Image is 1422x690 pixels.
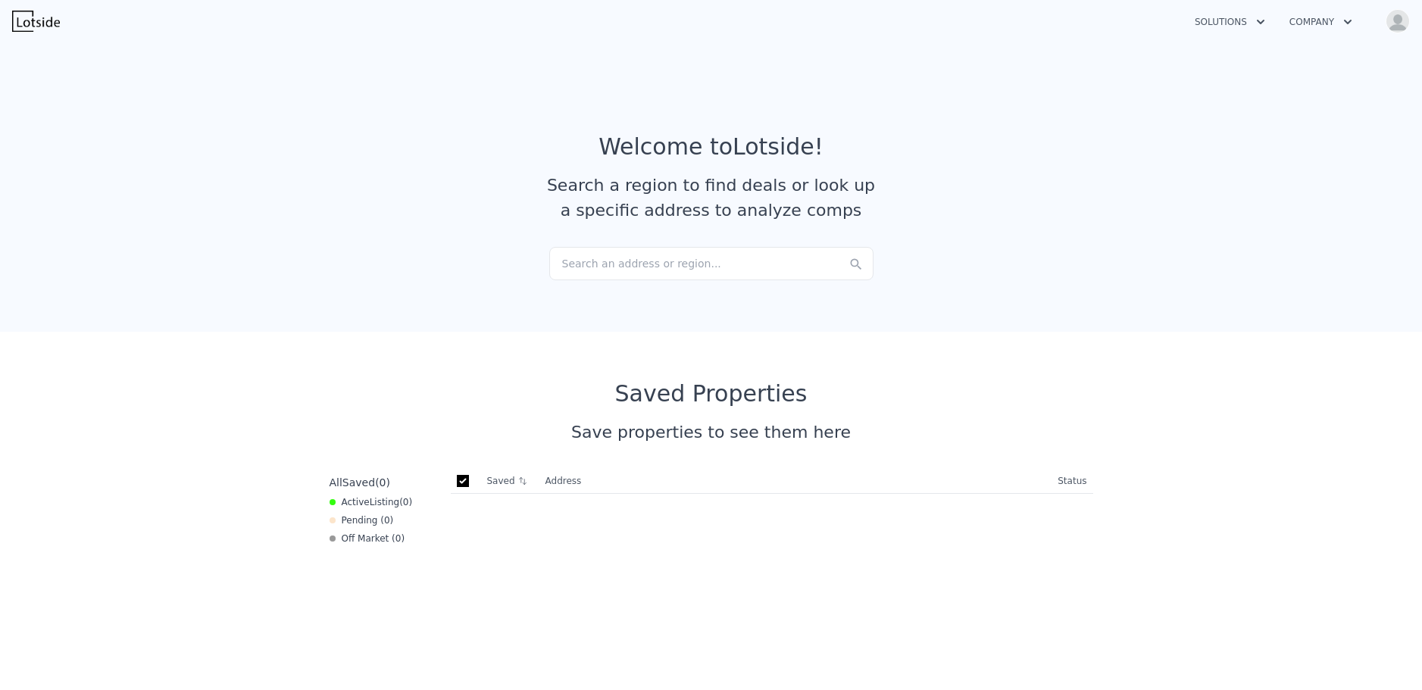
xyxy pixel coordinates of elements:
div: All ( 0 ) [330,475,390,490]
img: Lotside [12,11,60,32]
span: Listing [370,497,400,507]
th: Address [539,469,1052,494]
th: Saved [481,469,539,493]
span: Active ( 0 ) [342,496,413,508]
span: Saved [342,476,375,489]
img: avatar [1386,9,1410,33]
div: Welcome to Lotside ! [598,133,824,161]
div: Pending ( 0 ) [330,514,394,526]
button: Company [1277,8,1364,36]
th: Status [1052,469,1092,494]
div: Off Market ( 0 ) [330,532,405,545]
div: Saved Properties [323,380,1099,407]
div: Save properties to see them here [323,420,1099,445]
div: Search an address or region... [549,247,874,280]
div: Search a region to find deals or look up a specific address to analyze comps [542,173,881,223]
button: Solutions [1183,8,1277,36]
